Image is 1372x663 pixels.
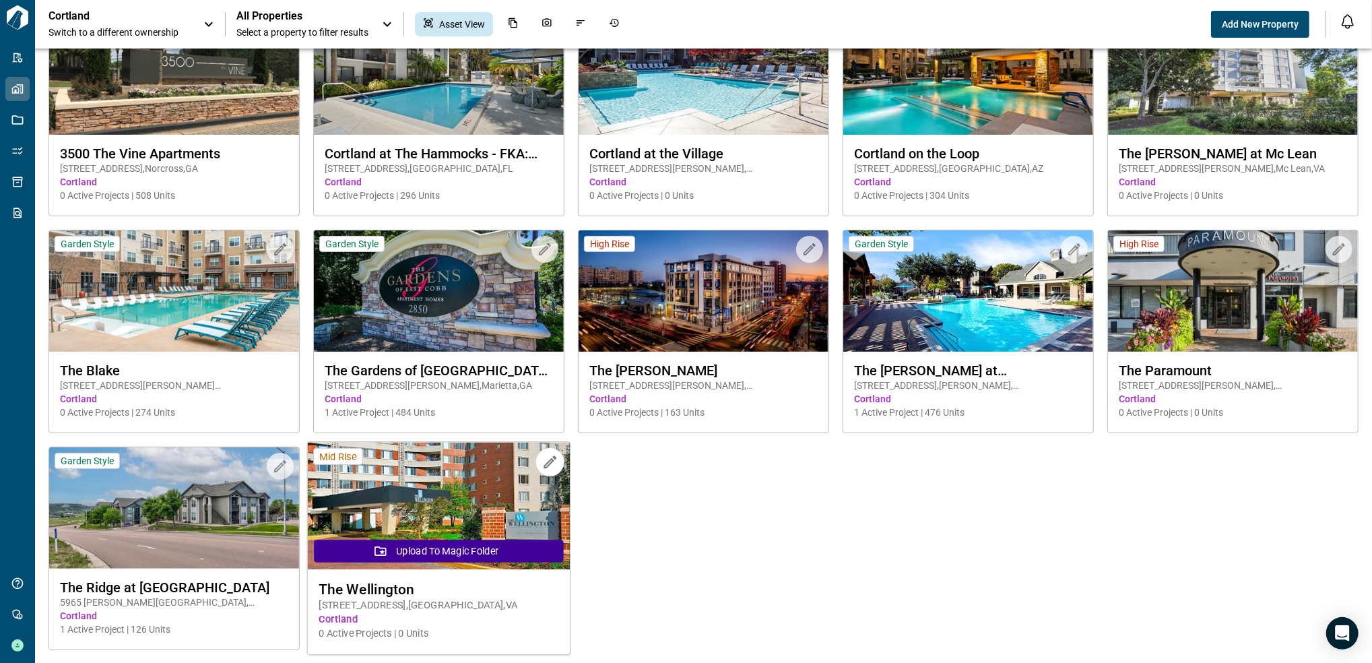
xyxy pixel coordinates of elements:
[415,12,493,36] div: Asset View
[1119,379,1347,392] span: [STREET_ADDRESS][PERSON_NAME] , [GEOGRAPHIC_DATA] , VA
[60,392,288,406] span: Cortland
[308,443,570,570] img: property-asset
[589,406,818,419] span: 0 Active Projects | 163 Units
[1119,362,1347,379] span: The Paramount
[854,362,1082,379] span: The [PERSON_NAME] at [GEOGRAPHIC_DATA]
[314,13,564,135] img: property-asset
[1119,175,1347,189] span: Cortland
[854,175,1082,189] span: Cortland
[319,612,559,627] span: Cortland
[60,146,288,162] span: 3500 The Vine Apartments
[60,362,288,379] span: The Blake
[854,406,1082,419] span: 1 Active Project | 476 Units
[1119,238,1158,250] span: High Rise
[589,362,818,379] span: The [PERSON_NAME]
[60,379,288,392] span: [STREET_ADDRESS][PERSON_NAME][PERSON_NAME] , Kennesaw , GA
[60,609,288,623] span: Cortland
[60,189,288,202] span: 0 Active Projects | 508 Units
[439,18,485,31] span: Asset View
[589,379,818,392] span: [STREET_ADDRESS][PERSON_NAME] , [GEOGRAPHIC_DATA] , VA
[589,146,818,162] span: Cortland at the Village
[61,455,114,467] span: Garden Style
[60,623,288,636] span: 1 Active Project | 126 Units
[1222,18,1299,31] span: Add New Property
[60,596,288,609] span: 5965 [PERSON_NAME][GEOGRAPHIC_DATA] , [US_STATE][GEOGRAPHIC_DATA] , CO
[500,12,527,36] div: Documents
[1326,617,1359,650] div: Open Intercom Messenger
[60,175,288,189] span: Cortland
[590,238,629,250] span: High Rise
[325,406,553,419] span: 1 Active Project | 484 Units
[325,362,553,379] span: The Gardens of [GEOGRAPHIC_DATA][PERSON_NAME]
[854,392,1082,406] span: Cortland
[49,13,299,135] img: property-asset
[1211,11,1309,38] button: Add New Property
[61,238,114,250] span: Garden Style
[325,162,553,175] span: [STREET_ADDRESS] , [GEOGRAPHIC_DATA] , FL
[48,9,170,23] p: Cortland
[49,447,299,569] img: property-asset
[589,175,818,189] span: Cortland
[1119,189,1347,202] span: 0 Active Projects | 0 Units
[319,627,559,641] span: 0 Active Projects | 0 Units
[1108,230,1358,352] img: property-asset
[60,406,288,419] span: 0 Active Projects | 274 Units
[854,379,1082,392] span: [STREET_ADDRESS] , [PERSON_NAME] , [GEOGRAPHIC_DATA]
[589,162,818,175] span: [STREET_ADDRESS][PERSON_NAME] , [GEOGRAPHIC_DATA] , GA
[1119,162,1347,175] span: [STREET_ADDRESS][PERSON_NAME] , Mc Lean , VA
[589,392,818,406] span: Cortland
[314,230,564,352] img: property-asset
[60,579,288,596] span: The Ridge at [GEOGRAPHIC_DATA]
[325,392,553,406] span: Cortland
[314,540,564,563] button: Upload to Magic Folder
[236,9,368,23] span: All Properties
[589,189,818,202] span: 0 Active Projects | 0 Units
[325,238,379,250] span: Garden Style
[319,598,559,612] span: [STREET_ADDRESS] , [GEOGRAPHIC_DATA] , VA
[320,450,357,463] span: Mid Rise
[843,13,1093,135] img: property-asset
[236,26,368,39] span: Select a property to filter results
[1119,406,1347,419] span: 0 Active Projects | 0 Units
[854,162,1082,175] span: [STREET_ADDRESS] , [GEOGRAPHIC_DATA] , AZ
[49,230,299,352] img: property-asset
[579,230,828,352] img: property-asset
[843,230,1093,352] img: property-asset
[854,189,1082,202] span: 0 Active Projects | 304 Units
[48,26,190,39] span: Switch to a different ownership
[533,12,560,36] div: Photos
[1108,13,1358,135] img: property-asset
[325,175,553,189] span: Cortland
[60,162,288,175] span: [STREET_ADDRESS] , Norcross , GA
[1119,392,1347,406] span: Cortland
[1337,11,1359,32] button: Open notification feed
[325,146,553,162] span: Cortland at The Hammocks - FKA: [GEOGRAPHIC_DATA]
[854,146,1082,162] span: Cortland on the Loop
[601,12,628,36] div: Job History
[1119,146,1347,162] span: The [PERSON_NAME] at Mc Lean
[319,581,559,598] span: The Wellington
[579,13,828,135] img: property-asset
[325,379,553,392] span: [STREET_ADDRESS][PERSON_NAME] , Marietta , GA
[325,189,553,202] span: 0 Active Projects | 296 Units
[855,238,908,250] span: Garden Style
[567,12,594,36] div: Issues & Info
